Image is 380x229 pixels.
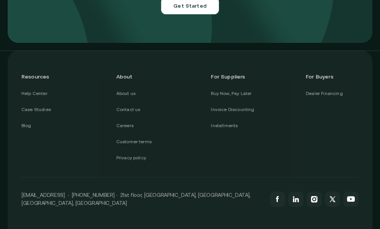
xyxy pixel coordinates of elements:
[211,121,238,131] a: Installments
[211,105,254,115] a: Invoice Discounting
[211,89,251,99] a: Buy Now, Pay Later
[21,191,262,207] p: [EMAIL_ADDRESS] · [PHONE_NUMBER] · 21st floor, [GEOGRAPHIC_DATA], [GEOGRAPHIC_DATA], [GEOGRAPHIC_...
[116,153,146,163] a: Privacy policy
[116,137,152,147] a: Customer terms
[21,121,31,131] a: Blog
[306,64,359,89] header: For Buyers
[116,89,135,99] a: About us
[116,121,134,131] a: Careers
[21,89,47,99] a: Help Center
[116,105,140,115] a: Contact us
[21,105,51,115] a: Case Studies
[211,64,264,89] header: For Suppliers
[306,89,343,99] a: Dealer Financing
[21,64,74,89] header: Resources
[116,64,169,89] header: About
